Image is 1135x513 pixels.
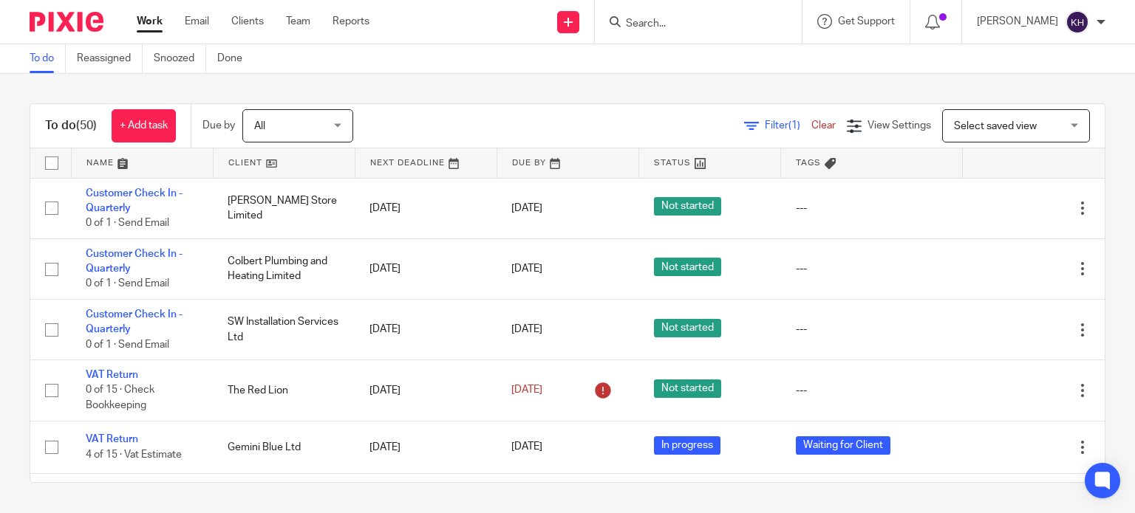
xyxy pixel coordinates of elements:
a: Customer Check In - Quarterly [86,249,183,274]
a: Clients [231,14,264,29]
span: Not started [654,258,721,276]
td: [DATE] [355,178,497,238]
span: 0 of 1 · Send Email [86,218,169,228]
span: Select saved view [954,121,1037,131]
a: VAT Return [86,434,138,444]
p: [PERSON_NAME] [977,14,1058,29]
div: --- [796,322,948,337]
span: [DATE] [511,203,542,213]
a: Reports [333,14,369,29]
span: All [254,121,265,131]
h1: To do [45,118,97,134]
a: To do [30,44,66,73]
div: --- [796,201,948,216]
span: 0 of 1 · Send Email [86,279,169,289]
div: --- [796,383,948,398]
div: --- [796,261,948,276]
td: SW Installation Services Ltd [213,299,355,359]
span: [DATE] [511,324,542,334]
a: Clear [811,120,836,131]
a: Team [286,14,310,29]
input: Search [624,18,757,31]
p: Due by [202,118,235,133]
a: Customer Check In - Quarterly [86,309,183,334]
span: 4 of 15 · Vat Estimate [86,450,182,460]
span: [DATE] [511,264,542,274]
img: svg%3E [1066,10,1089,34]
a: Reassigned [77,44,143,73]
a: + Add task [112,109,176,142]
span: Filter [765,120,811,131]
td: [DATE] [355,421,497,473]
a: VAT Return [86,370,138,380]
span: Not started [654,379,721,398]
td: [PERSON_NAME] Store Limited [213,178,355,238]
a: Done [217,44,253,73]
span: [DATE] [511,385,542,396]
a: Snoozed [154,44,206,73]
span: Not started [654,197,721,216]
span: (50) [76,120,97,131]
a: Work [137,14,163,29]
span: Tags [796,159,821,167]
span: 0 of 15 · Check Bookkeeping [86,385,154,411]
span: Get Support [838,16,895,27]
span: (1) [788,120,800,131]
td: [DATE] [355,360,497,421]
span: View Settings [868,120,931,131]
td: [DATE] [355,238,497,299]
td: [DATE] [355,299,497,359]
span: [DATE] [511,442,542,452]
td: Colbert Plumbing and Heating Limited [213,238,355,299]
td: Gemini Blue Ltd [213,421,355,473]
img: Pixie [30,12,103,32]
span: Waiting for Client [796,436,890,455]
span: In progress [654,436,720,455]
a: Email [185,14,209,29]
span: Not started [654,319,721,337]
a: Customer Check In - Quarterly [86,188,183,213]
span: 0 of 1 · Send Email [86,340,169,350]
td: The Red Lion [213,360,355,421]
